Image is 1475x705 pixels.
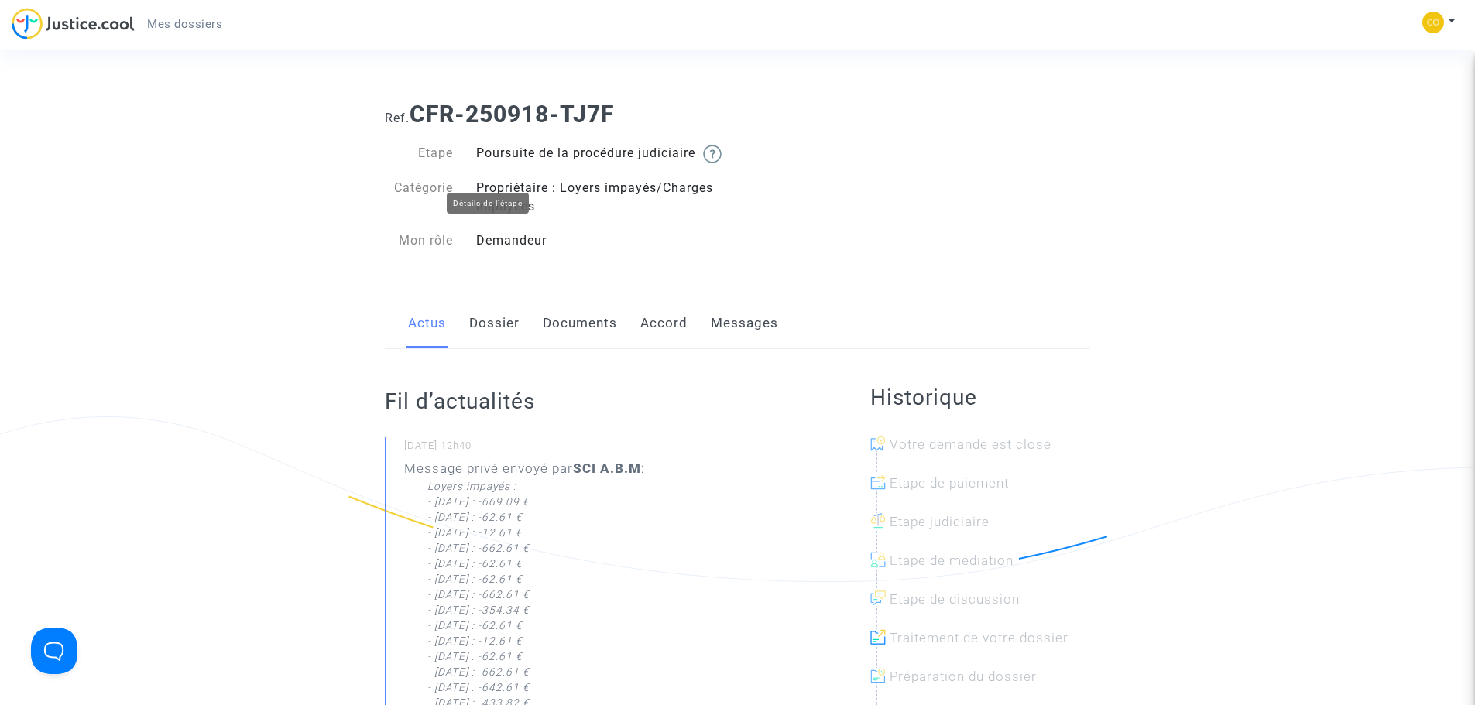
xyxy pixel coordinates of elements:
[373,231,465,250] div: Mon rôle
[135,12,235,36] a: Mes dossiers
[410,101,614,128] b: CFR-250918-TJ7F
[703,145,722,163] img: help.svg
[408,298,446,349] a: Actus
[147,17,222,31] span: Mes dossiers
[543,298,617,349] a: Documents
[640,298,688,349] a: Accord
[711,298,778,349] a: Messages
[373,179,465,216] div: Catégorie
[573,460,641,476] b: SCI A.B.M
[1422,12,1444,33] img: 38b4a36a50ee8c19d5d4da1f2d0098ea
[373,144,465,163] div: Etape
[385,388,808,415] h2: Fil d’actualités
[385,111,410,125] span: Ref.
[890,436,1051,452] span: Votre demande est close
[12,8,135,39] img: jc-logo.svg
[870,384,1090,411] h2: Historique
[31,628,77,674] iframe: Help Scout Beacon - Open
[465,231,738,250] div: Demandeur
[469,298,520,349] a: Dossier
[465,179,738,216] div: Propriétaire : Loyers impayés/Charges impayées
[465,144,738,163] div: Poursuite de la procédure judiciaire
[404,439,808,459] small: [DATE] 12h40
